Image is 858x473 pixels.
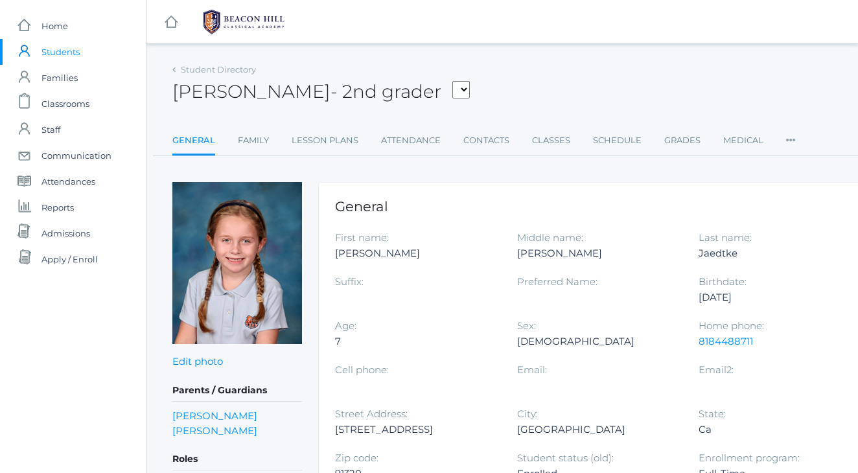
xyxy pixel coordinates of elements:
span: Apply / Enroll [41,246,98,272]
img: Ryanne Jaedtke [172,182,302,344]
div: [GEOGRAPHIC_DATA] [517,422,680,437]
a: Grades [664,128,701,154]
a: Contacts [463,128,509,154]
a: Medical [723,128,763,154]
label: Middle name: [517,231,583,244]
label: Cell phone: [335,363,389,376]
label: Age: [335,319,356,332]
span: Staff [41,117,60,143]
div: [PERSON_NAME] [335,246,498,261]
label: Birthdate: [699,275,747,288]
label: Suffix: [335,275,364,288]
h5: Roles [172,448,302,470]
label: Street Address: [335,408,408,420]
a: Schedule [593,128,642,154]
span: Attendances [41,168,95,194]
label: First name: [335,231,389,244]
label: Last name: [699,231,752,244]
label: Email2: [699,363,734,376]
label: Zip code: [335,452,378,464]
a: Lesson Plans [292,128,358,154]
label: Email: [517,363,547,376]
span: Communication [41,143,111,168]
label: Home phone: [699,319,764,332]
a: Attendance [381,128,441,154]
label: Enrollment program: [699,452,800,464]
span: Students [41,39,80,65]
label: Student status (old): [517,452,614,464]
span: Home [41,13,68,39]
div: [STREET_ADDRESS] [335,422,498,437]
div: [PERSON_NAME] [517,246,680,261]
label: City: [517,408,538,420]
label: State: [699,408,726,420]
label: Preferred Name: [517,275,597,288]
a: General [172,128,215,156]
h5: Parents / Guardians [172,380,302,402]
span: Families [41,65,78,91]
a: Classes [532,128,570,154]
h2: [PERSON_NAME] [172,82,470,102]
div: [DEMOGRAPHIC_DATA] [517,334,680,349]
a: Family [238,128,269,154]
a: [PERSON_NAME] [172,423,257,438]
span: Admissions [41,220,90,246]
a: 8184488711 [699,335,753,347]
span: Classrooms [41,91,89,117]
a: [PERSON_NAME] [172,408,257,423]
img: 1_BHCALogos-05.png [195,6,292,38]
a: Student Directory [181,64,256,75]
span: - 2nd grader [330,80,441,102]
label: Sex: [517,319,536,332]
a: Edit photo [172,355,223,367]
div: 7 [335,334,498,349]
span: Reports [41,194,74,220]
